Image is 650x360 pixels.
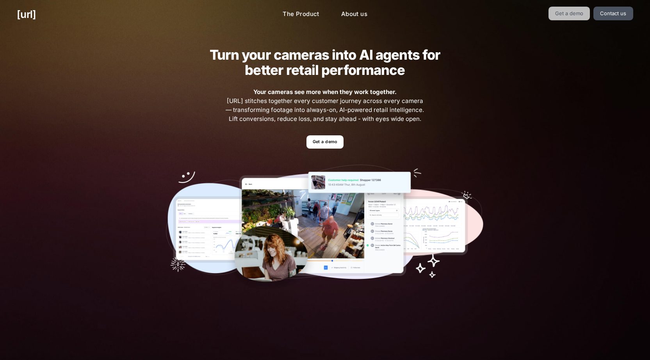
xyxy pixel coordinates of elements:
a: Get a demo [306,135,344,149]
span: [URL] stitches together every customer journey across every camera — transforming footage into al... [225,88,426,123]
h2: Turn your cameras into AI agents for better retail performance [197,47,452,78]
a: The Product [276,7,326,22]
a: Get a demo [548,7,590,20]
a: Contact us [593,7,633,20]
a: About us [335,7,374,22]
a: [URL] [17,7,36,22]
img: Our tools [166,165,484,294]
strong: Your cameras see more when they work together. [253,88,397,96]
